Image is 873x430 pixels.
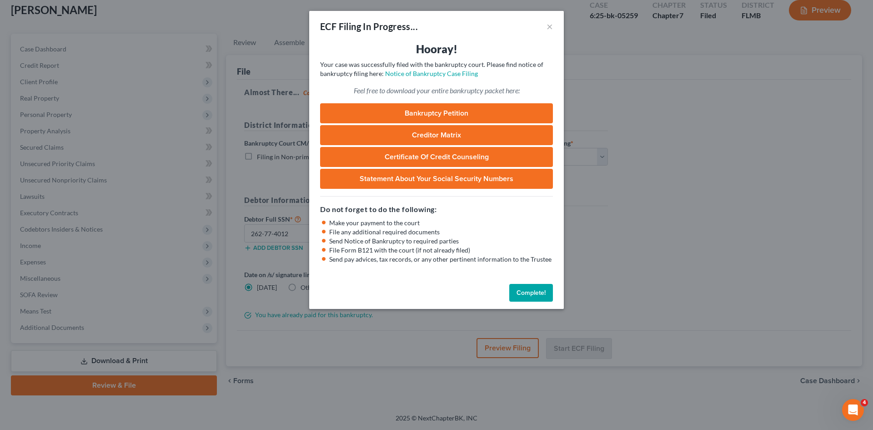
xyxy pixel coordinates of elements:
li: File any additional required documents [329,228,553,237]
span: 4 [861,399,868,406]
iframe: Intercom live chat [842,399,864,421]
div: ECF Filing In Progress... [320,20,418,33]
span: Your case was successfully filed with the bankruptcy court. Please find notice of bankruptcy fili... [320,61,543,77]
li: Send Notice of Bankruptcy to required parties [329,237,553,246]
h3: Hooray! [320,42,553,56]
a: Notice of Bankruptcy Case Filing [385,70,478,77]
a: Creditor Matrix [320,125,553,145]
p: Feel free to download your entire bankruptcy packet here: [320,86,553,96]
li: File Form B121 with the court (if not already filed) [329,246,553,255]
li: Make your payment to the court [329,218,553,228]
a: Bankruptcy Petition [320,103,553,123]
button: × [547,21,553,32]
button: Complete! [509,284,553,302]
a: Statement About Your Social Security Numbers [320,169,553,189]
h5: Do not forget to do the following: [320,204,553,215]
a: Certificate of Credit Counseling [320,147,553,167]
li: Send pay advices, tax records, or any other pertinent information to the Trustee [329,255,553,264]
